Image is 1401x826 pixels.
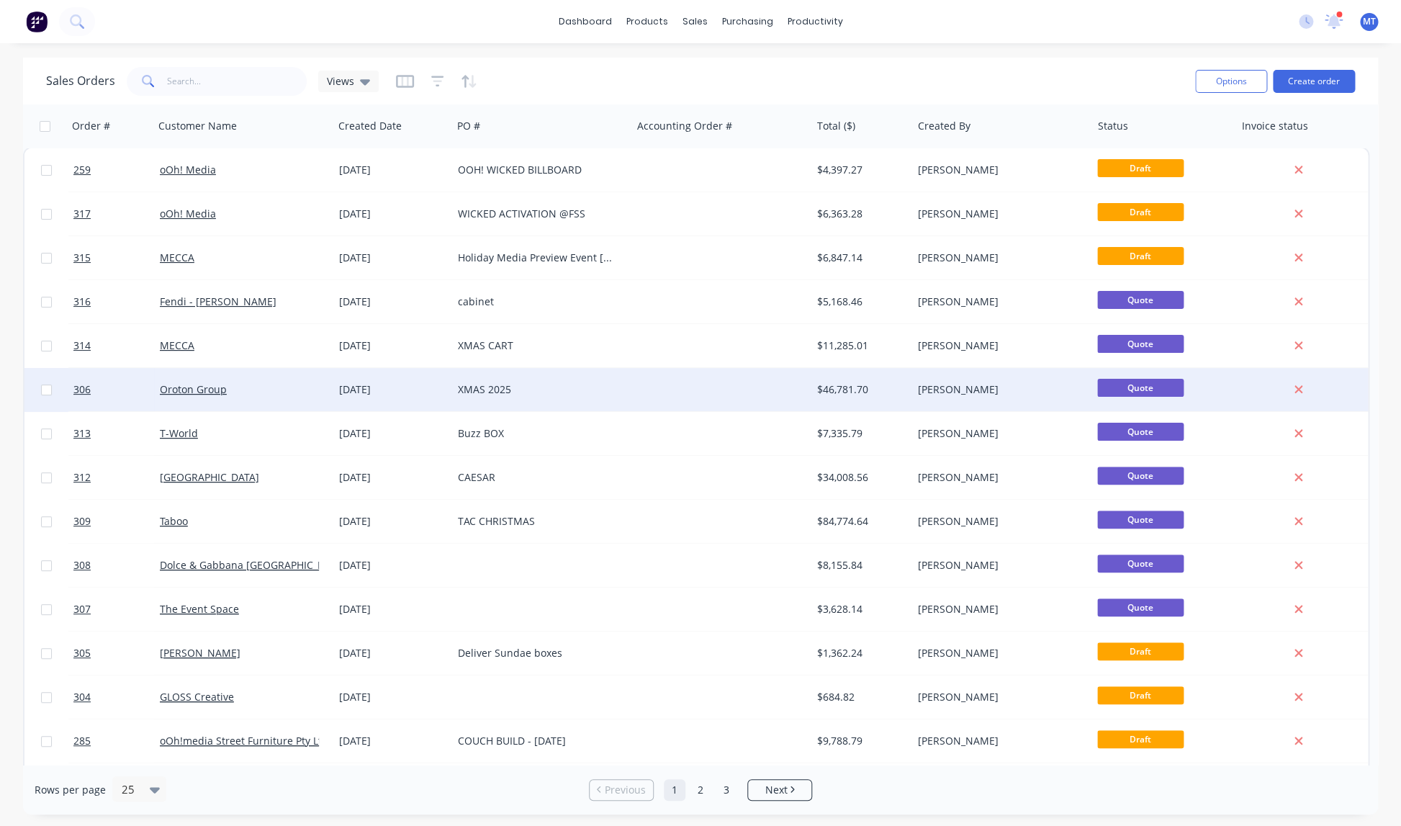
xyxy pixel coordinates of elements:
[1097,423,1184,441] span: Quote
[690,779,711,801] a: Page 2
[1097,379,1184,397] span: Quote
[339,734,446,748] div: [DATE]
[458,338,618,353] div: XMAS CART
[817,470,901,485] div: $34,008.56
[817,690,901,704] div: $684.82
[917,734,1077,748] div: [PERSON_NAME]
[1097,555,1184,573] span: Quote
[167,67,307,96] input: Search...
[458,426,618,441] div: Buzz BOX
[160,470,259,484] a: [GEOGRAPHIC_DATA]
[73,338,91,353] span: 314
[160,646,240,660] a: [PERSON_NAME]
[817,558,901,573] div: $8,155.84
[458,251,618,265] div: Holiday Media Preview Event [GEOGRAPHIC_DATA]
[917,338,1077,353] div: [PERSON_NAME]
[1097,511,1184,529] span: Quote
[817,382,901,397] div: $46,781.70
[458,470,618,485] div: CAESAR
[1097,203,1184,221] span: Draft
[339,207,446,221] div: [DATE]
[780,11,850,32] div: productivity
[73,280,160,323] a: 316
[339,163,446,177] div: [DATE]
[73,602,91,616] span: 307
[73,148,160,192] a: 259
[160,338,194,352] a: MECCA
[73,236,160,279] a: 315
[73,646,91,660] span: 305
[73,690,91,704] span: 304
[917,470,1077,485] div: [PERSON_NAME]
[619,11,675,32] div: products
[1097,467,1184,485] span: Quote
[73,426,91,441] span: 313
[917,602,1077,616] div: [PERSON_NAME]
[160,207,216,220] a: oOh! Media
[160,426,198,440] a: T-World
[817,207,901,221] div: $6,363.28
[917,251,1077,265] div: [PERSON_NAME]
[1097,598,1184,616] span: Quote
[73,500,160,543] a: 309
[73,470,91,485] span: 312
[160,295,276,308] a: Fendi - [PERSON_NAME]
[73,163,91,177] span: 259
[73,368,160,411] a: 306
[1097,335,1184,353] span: Quote
[339,338,446,353] div: [DATE]
[918,119,970,133] div: Created By
[817,734,901,748] div: $9,788.79
[73,544,160,587] a: 308
[817,646,901,660] div: $1,362.24
[26,11,48,32] img: Factory
[458,734,618,748] div: COUCH BUILD - [DATE]
[73,514,91,529] span: 309
[458,514,618,529] div: TAC CHRISTMAS
[1098,119,1128,133] div: Status
[73,192,160,235] a: 317
[160,558,346,572] a: Dolce & Gabbana [GEOGRAPHIC_DATA]
[1363,15,1376,28] span: MT
[817,426,901,441] div: $7,335.79
[817,119,855,133] div: Total ($)
[160,251,194,264] a: MECCA
[73,412,160,455] a: 313
[1097,642,1184,660] span: Draft
[917,646,1077,660] div: [PERSON_NAME]
[73,324,160,367] a: 314
[73,734,91,748] span: 285
[715,11,780,32] div: purchasing
[339,602,446,616] div: [DATE]
[817,514,901,529] div: $84,774.64
[817,295,901,309] div: $5,168.46
[748,783,811,797] a: Next page
[817,602,901,616] div: $3,628.14
[73,251,91,265] span: 315
[73,632,160,675] a: 305
[458,163,618,177] div: OOH! WICKED BILLBOARD
[1195,70,1267,93] button: Options
[46,74,115,88] h1: Sales Orders
[917,558,1077,573] div: [PERSON_NAME]
[765,783,787,797] span: Next
[1097,730,1184,748] span: Draft
[458,382,618,397] div: XMAS 2025
[73,207,91,221] span: 317
[73,382,91,397] span: 306
[160,602,239,616] a: The Event Space
[675,11,715,32] div: sales
[339,690,446,704] div: [DATE]
[458,295,618,309] div: cabinet
[917,690,1077,704] div: [PERSON_NAME]
[339,514,446,529] div: [DATE]
[583,779,818,801] ul: Pagination
[1273,70,1355,93] button: Create order
[160,163,216,176] a: oOh! Media
[917,426,1077,441] div: [PERSON_NAME]
[339,426,446,441] div: [DATE]
[1097,291,1184,309] span: Quote
[917,207,1077,221] div: [PERSON_NAME]
[73,675,160,719] a: 304
[590,783,653,797] a: Previous page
